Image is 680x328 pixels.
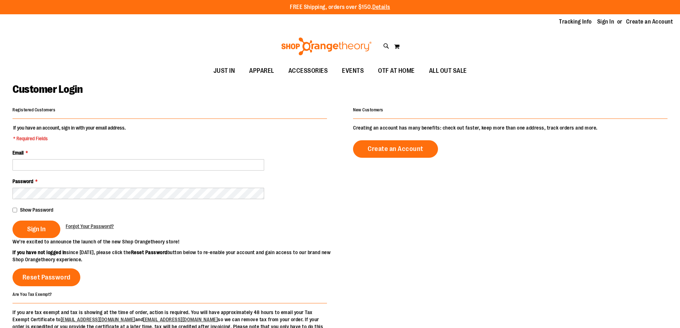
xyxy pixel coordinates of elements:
[280,37,373,55] img: Shop Orangetheory
[12,83,82,95] span: Customer Login
[12,292,52,297] strong: Are You Tax Exempt?
[22,273,71,281] span: Reset Password
[12,107,55,112] strong: Registered Customers
[12,268,80,286] a: Reset Password
[12,150,24,156] span: Email
[13,135,126,142] span: * Required Fields
[353,124,668,131] p: Creating an account has many benefits: check out faster, keep more than one address, track orders...
[353,107,383,112] strong: New Customers
[559,18,592,26] a: Tracking Info
[20,207,53,213] span: Show Password
[12,178,33,184] span: Password
[597,18,614,26] a: Sign In
[143,317,218,322] a: [EMAIL_ADDRESS][DOMAIN_NAME]
[288,63,328,79] span: ACCESSORIES
[213,63,235,79] span: JUST IN
[12,238,340,245] p: We’re excited to announce the launch of the new Shop Orangetheory store!
[12,249,66,255] strong: If you have not logged in
[12,124,126,142] legend: If you have an account, sign in with your email address.
[249,63,274,79] span: APPAREL
[27,225,46,233] span: Sign In
[131,249,167,255] strong: Reset Password
[372,4,390,10] a: Details
[61,317,135,322] a: [EMAIL_ADDRESS][DOMAIN_NAME]
[353,140,438,158] a: Create an Account
[626,18,673,26] a: Create an Account
[290,3,390,11] p: FREE Shipping, orders over $150.
[12,249,340,263] p: since [DATE], please click the button below to re-enable your account and gain access to our bran...
[378,63,415,79] span: OTF AT HOME
[12,221,60,238] button: Sign In
[66,223,114,230] a: Forgot Your Password?
[66,223,114,229] span: Forgot Your Password?
[368,145,423,153] span: Create an Account
[429,63,467,79] span: ALL OUT SALE
[342,63,364,79] span: EVENTS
